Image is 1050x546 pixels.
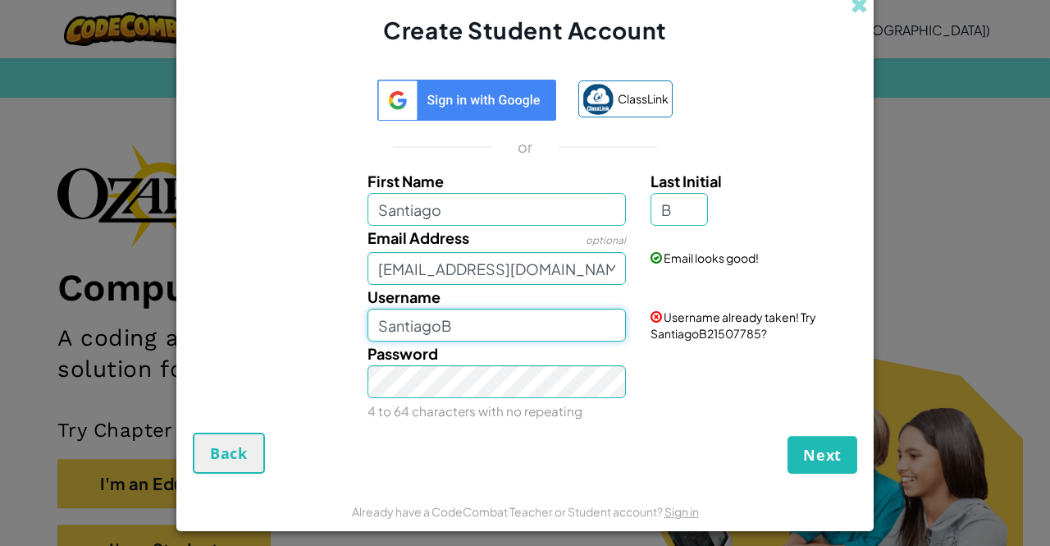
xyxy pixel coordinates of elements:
small: 4 to 64 characters with no repeating [367,403,582,419]
span: First Name [367,172,444,190]
span: Last Initial [651,172,722,190]
p: or [518,137,533,157]
button: Back [193,433,265,474]
span: Username [367,287,441,306]
span: ClassLink [618,87,669,111]
button: Next [787,436,857,474]
span: Already have a CodeCombat Teacher or Student account? [352,504,664,519]
span: Create Student Account [383,16,666,44]
img: log-in-google-sso-generic.svg [377,80,557,121]
span: Email Address [367,228,469,247]
span: optional [586,234,626,246]
span: Password [367,344,438,363]
img: classlink-logo-small.png [582,84,614,115]
span: Email looks good! [664,250,759,265]
a: Sign in [664,504,699,519]
span: Back [210,443,248,463]
span: Next [803,445,842,465]
span: Username already taken! Try SantiagoB21507785? [651,310,816,341]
